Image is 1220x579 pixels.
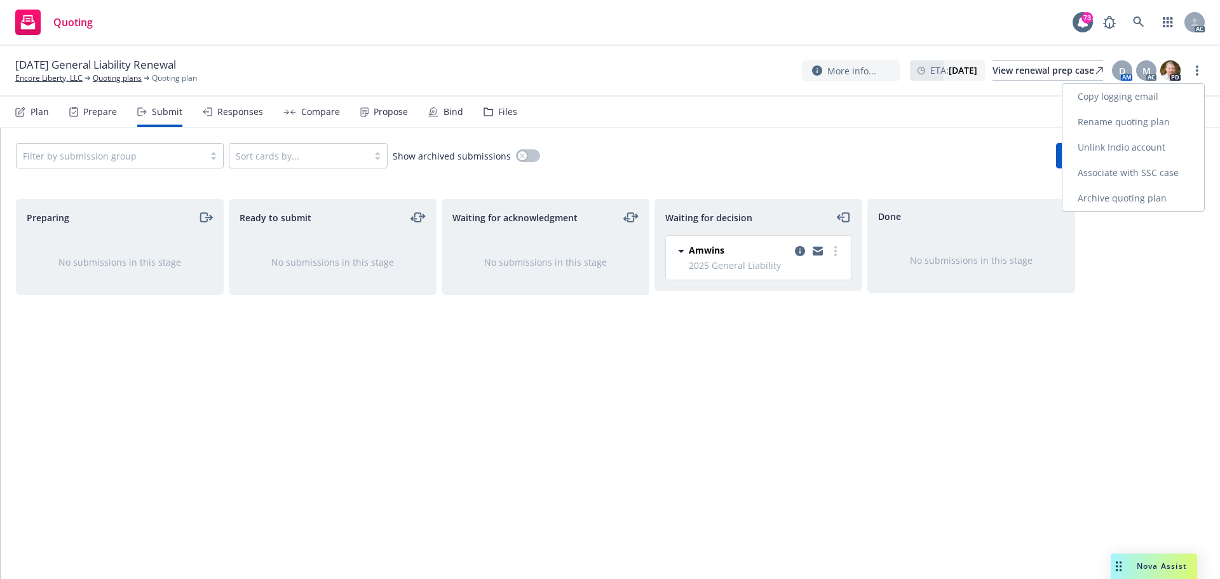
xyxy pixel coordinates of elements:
a: Associate with SSC case [1062,160,1204,186]
a: Report a Bug [1097,10,1122,35]
a: moveLeftRight [623,210,639,225]
a: View renewal prep case [993,60,1103,81]
div: Files [498,107,517,117]
div: Propose [374,107,408,117]
span: Nova Assist [1137,561,1187,571]
a: moveRight [198,210,213,225]
span: Amwins [689,243,724,257]
div: Submit [152,107,182,117]
a: Rename quoting plan [1062,109,1204,135]
a: copy logging email [810,243,825,259]
div: No submissions in this stage [250,255,416,269]
a: moveLeftRight [410,210,426,225]
div: Prepare [83,107,117,117]
button: More info... [802,60,900,81]
a: Quoting plans [93,72,142,84]
span: Quoting [53,17,93,27]
a: copy logging email [792,243,808,259]
strong: [DATE] [949,64,977,76]
div: Bind [444,107,463,117]
span: Show archived submissions [393,149,511,163]
div: Drag to move [1111,554,1127,579]
button: Nova Assist [1111,554,1197,579]
span: Ready to submit [240,211,311,224]
div: 73 [1081,12,1093,24]
span: D [1119,64,1125,78]
span: Waiting for acknowledgment [452,211,578,224]
span: More info... [827,64,876,78]
span: [DATE] General Liability Renewal [15,57,176,72]
img: photo [1160,60,1181,81]
div: Compare [301,107,340,117]
a: Switch app [1155,10,1181,35]
a: Encore Liberty, LLC [15,72,83,84]
span: Done [878,210,901,223]
div: No submissions in this stage [888,254,1054,267]
a: moveLeft [836,210,851,225]
div: No submissions in this stage [463,255,628,269]
div: Responses [217,107,263,117]
span: ETA : [930,64,977,77]
span: Waiting for decision [665,211,752,224]
span: Quoting plan [152,72,197,84]
a: Archive quoting plan [1062,186,1204,211]
span: M [1142,64,1151,78]
a: Search [1126,10,1151,35]
div: No submissions in this stage [37,255,203,269]
a: Unlink Indio account [1062,135,1204,160]
a: Quoting [10,4,98,40]
a: Copy logging email [1062,84,1204,109]
div: View renewal prep case [993,61,1103,80]
span: 2025 General Liability [689,259,843,272]
a: more [828,243,843,259]
div: Plan [30,107,49,117]
span: Preparing [27,211,69,224]
button: Add market to approach [1056,143,1205,168]
a: more [1189,63,1205,78]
